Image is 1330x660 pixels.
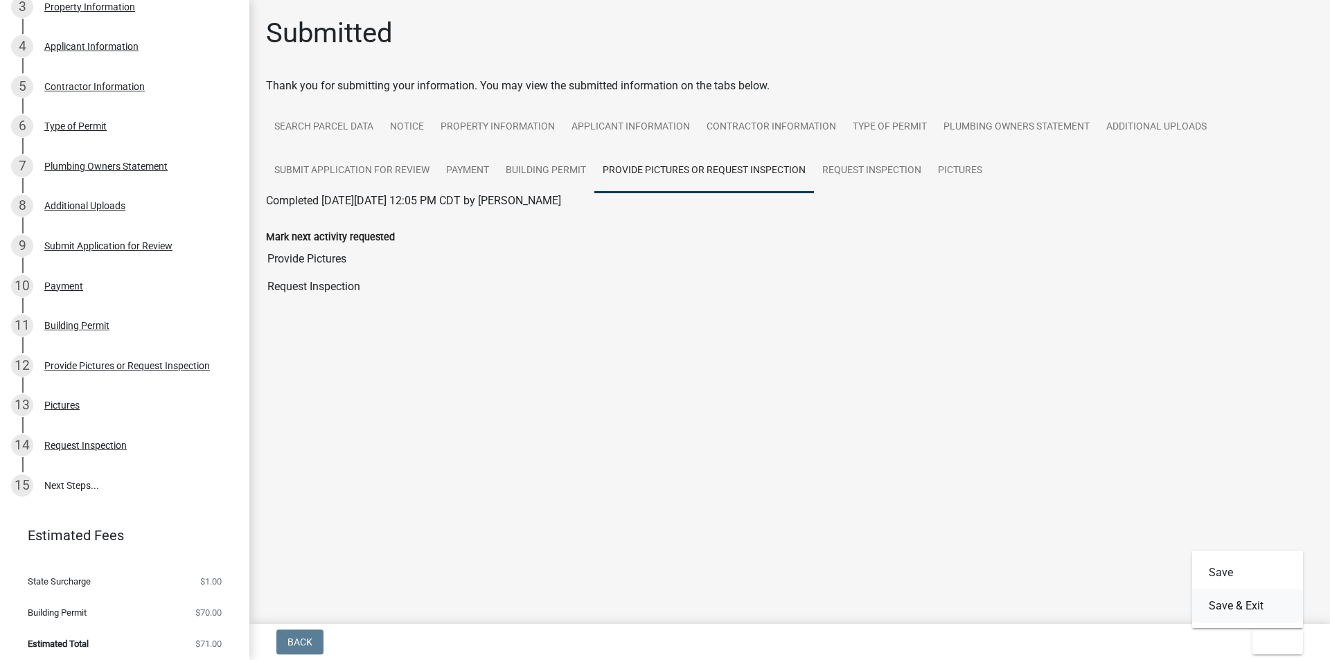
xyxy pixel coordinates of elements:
div: 15 [11,474,33,497]
button: Back [276,630,323,654]
div: 11 [11,314,33,337]
a: Pictures [930,149,991,193]
span: State Surcharge [28,577,91,586]
button: Save [1192,556,1303,589]
div: 9 [11,235,33,257]
a: Notice [382,105,432,150]
div: Additional Uploads [44,201,125,211]
a: Provide Pictures or Request Inspection [594,149,814,193]
div: Plumbing Owners Statement [44,161,168,171]
button: Exit [1252,630,1303,654]
span: $71.00 [195,639,222,648]
div: 13 [11,394,33,416]
div: 14 [11,434,33,456]
div: Thank you for submitting your information. You may view the submitted information on the tabs below. [266,78,1313,94]
div: 5 [11,75,33,98]
div: 6 [11,115,33,137]
span: Completed [DATE][DATE] 12:05 PM CDT by [PERSON_NAME] [266,194,561,207]
div: Type of Permit [44,121,107,131]
label: Mark next activity requested [266,233,395,242]
a: Plumbing Owners Statement [935,105,1098,150]
a: Request Inspection [814,149,930,193]
div: 12 [11,355,33,377]
h1: Submitted [266,17,393,50]
button: Save & Exit [1192,589,1303,623]
a: Building Permit [497,149,594,193]
a: Applicant Information [563,105,698,150]
div: Property Information [44,2,135,12]
a: Contractor Information [698,105,844,150]
div: 4 [11,35,33,57]
div: 8 [11,195,33,217]
div: 10 [11,275,33,297]
div: Payment [44,281,83,291]
span: $70.00 [195,608,222,617]
div: Request Inspection [44,440,127,450]
div: Submit Application for Review [44,241,172,251]
div: Applicant Information [44,42,139,51]
a: Type of Permit [844,105,935,150]
a: Estimated Fees [11,521,227,549]
a: Property Information [432,105,563,150]
a: Submit Application for Review [266,149,438,193]
span: Estimated Total [28,639,89,648]
div: Exit [1192,551,1303,628]
span: Exit [1263,636,1284,648]
div: Pictures [44,400,80,410]
div: Contractor Information [44,82,145,91]
a: Payment [438,149,497,193]
a: Search Parcel Data [266,105,382,150]
a: Additional Uploads [1098,105,1215,150]
div: Building Permit [44,321,109,330]
span: Building Permit [28,608,87,617]
span: $1.00 [200,577,222,586]
span: Back [287,636,312,648]
div: 7 [11,155,33,177]
div: Provide Pictures or Request Inspection [44,361,210,371]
